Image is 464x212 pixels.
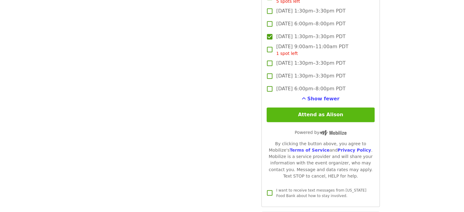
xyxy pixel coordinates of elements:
[276,188,366,198] span: I want to receive text messages from [US_STATE] Food Bank about how to stay involved.
[337,148,371,153] a: Privacy Policy
[276,7,345,15] span: [DATE] 1:30pm–3:30pm PDT
[302,95,340,102] button: See more timeslots
[290,148,329,153] a: Terms of Service
[319,130,347,135] img: Powered by Mobilize
[276,59,345,67] span: [DATE] 1:30pm–3:30pm PDT
[295,130,347,135] span: Powered by
[276,33,345,40] span: [DATE] 1:30pm–3:30pm PDT
[267,141,374,179] div: By clicking the button above, you agree to Mobilize's and . Mobilize is a service provider and wi...
[276,20,345,27] span: [DATE] 6:00pm–8:00pm PDT
[307,96,340,102] span: Show fewer
[276,72,345,80] span: [DATE] 1:30pm–3:30pm PDT
[276,51,298,56] span: 1 spot left
[276,85,345,92] span: [DATE] 6:00pm–8:00pm PDT
[276,43,348,57] span: [DATE] 9:00am–11:00am PDT
[267,107,374,122] button: Attend as Alison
